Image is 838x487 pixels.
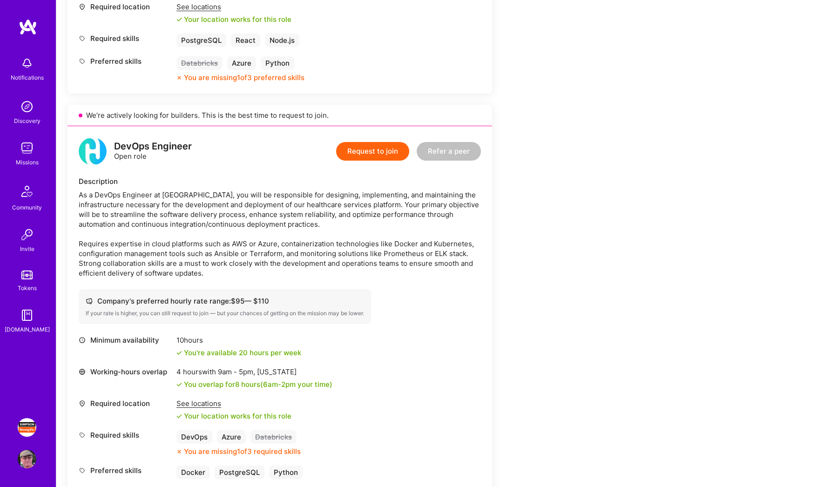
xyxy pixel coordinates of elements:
div: DevOps [176,430,212,444]
div: See locations [176,2,291,12]
span: 9am - 5pm , [216,367,257,376]
div: DevOps Engineer [114,142,192,151]
div: Required skills [79,430,172,440]
img: discovery [18,97,36,116]
div: Required location [79,2,172,12]
div: Preferred skills [79,56,172,66]
div: We’re actively looking for builders. This is the best time to request to join. [68,105,492,126]
img: Community [16,180,38,203]
img: teamwork [18,139,36,157]
div: Your location works for this role [176,14,291,24]
div: 4 hours with [US_STATE] [176,367,332,377]
i: icon Check [176,382,182,387]
div: Community [12,203,42,212]
div: Your location works for this role [176,411,291,421]
i: icon CloseOrange [176,449,182,454]
div: Python [261,56,294,70]
i: icon Cash [86,298,93,304]
div: Docker [176,466,210,479]
div: Open role [114,142,192,161]
div: Python [269,466,303,479]
span: 6am - 2pm [263,380,296,389]
img: tokens [21,271,33,279]
div: Databricks [250,430,297,444]
div: Description [79,176,481,186]
div: You are missing 1 of 3 preferred skills [184,73,304,82]
button: Request to join [336,142,409,161]
div: If your rate is higher, you can still request to join — but your chances of getting on the missio... [86,310,364,317]
div: React [231,34,260,47]
div: You are missing 1 of 3 required skills [184,446,301,456]
i: icon Check [176,350,182,356]
img: logo [79,137,107,165]
a: Simpson Strong-Tie: DevOps [15,418,39,437]
div: Databricks [176,56,223,70]
div: Azure [217,430,246,444]
button: Refer a peer [417,142,481,161]
i: icon World [79,368,86,375]
i: icon Check [176,17,182,22]
img: bell [18,54,36,73]
div: See locations [176,399,291,408]
div: Required location [79,399,172,408]
img: guide book [18,306,36,325]
div: Required skills [79,34,172,43]
img: User Avatar [18,450,36,468]
i: icon Tag [79,35,86,42]
div: PostgreSQL [176,34,226,47]
i: icon CloseOrange [176,75,182,81]
div: Discovery [14,116,41,126]
div: PostgreSQL [215,466,264,479]
div: You're available 20 hours per week [176,348,301,358]
i: icon Location [79,400,86,407]
i: icon Tag [79,432,86,439]
div: Missions [16,157,39,167]
img: Invite [18,225,36,244]
div: [DOMAIN_NAME] [5,325,50,334]
div: You overlap for 8 hours ( your time) [184,379,332,389]
div: Invite [20,244,34,254]
div: Notifications [11,73,44,82]
div: 10 hours [176,335,301,345]
div: Tokens [18,283,37,293]
img: Simpson Strong-Tie: DevOps [18,418,36,437]
i: icon Tag [79,467,86,474]
a: User Avatar [15,450,39,468]
i: icon Tag [79,58,86,65]
div: Preferred skills [79,466,172,475]
div: Azure [227,56,256,70]
div: As a DevOps Engineer at [GEOGRAPHIC_DATA], you will be responsible for designing, implementing, a... [79,190,481,278]
i: icon Check [176,413,182,419]
i: icon Location [79,3,86,10]
img: logo [19,19,37,35]
div: Minimum availability [79,335,172,345]
div: Node.js [265,34,299,47]
div: Company's preferred hourly rate range: $ 95 — $ 110 [86,296,364,306]
div: Working-hours overlap [79,367,172,377]
i: icon Clock [79,337,86,344]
